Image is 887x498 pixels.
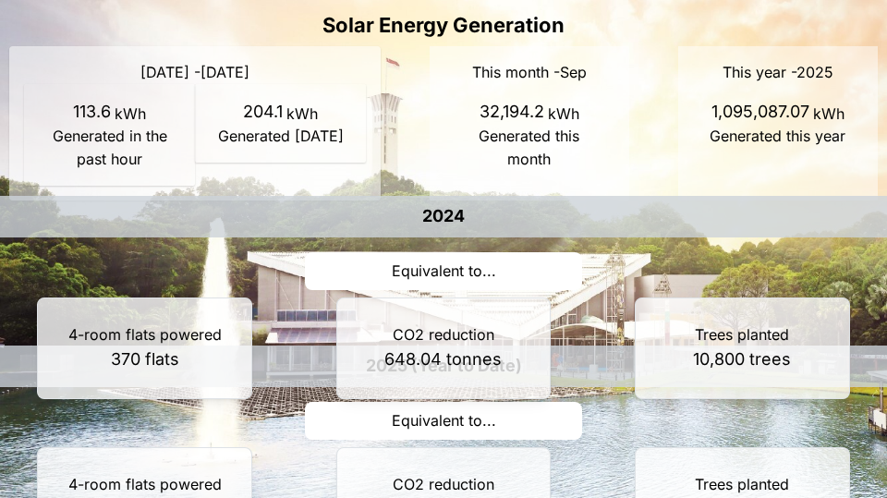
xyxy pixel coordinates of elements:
[111,103,146,126] p: kWh
[695,473,789,496] p: Trees planted
[68,473,222,496] p: 4-room flats powered
[693,61,863,84] p: This year - 2025
[480,99,544,126] p: 32,194.2
[111,346,179,373] p: 370 flats
[39,125,180,171] p: Generated in the past hour
[24,61,366,84] p: [DATE] - [DATE]
[210,125,351,148] p: Generated [DATE]
[711,99,809,126] p: 1,095,087.07
[384,346,502,373] p: 648.04 tonnes
[283,103,318,126] p: kWh
[305,252,582,290] p: Equivalent to...
[708,125,848,148] p: Generated this year
[305,402,582,440] p: Equivalent to...
[544,103,579,126] p: kWh
[422,203,465,230] p: 2024
[809,103,844,126] p: kWh
[444,61,614,84] p: This month - Sep
[459,125,600,171] p: Generated this month
[68,323,222,346] p: 4-room flats powered
[695,323,789,346] p: Trees planted
[73,99,111,126] p: 113.6
[393,473,494,496] p: CO2 reduction
[393,323,494,346] p: CO2 reduction
[693,346,791,373] p: 10,800 trees
[243,99,283,126] p: 204.1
